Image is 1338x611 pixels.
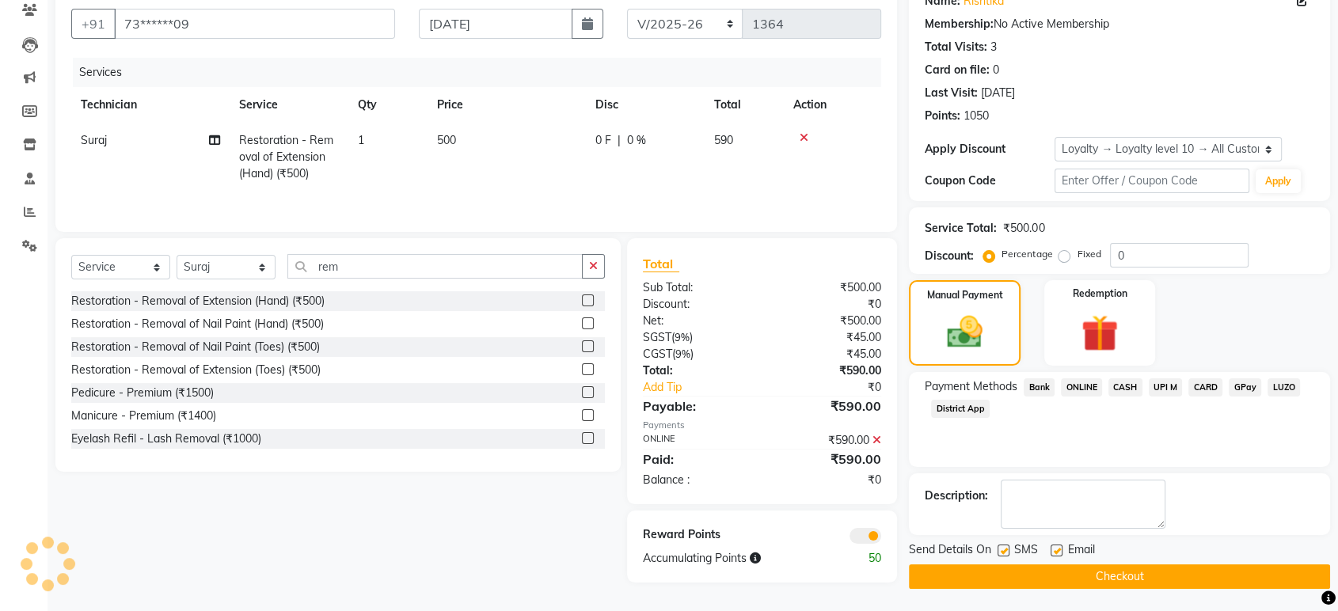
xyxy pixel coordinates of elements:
span: Suraj [81,133,107,147]
div: ₹590.00 [762,397,894,416]
th: Action [784,87,881,123]
div: Total: [631,362,762,379]
span: District App [931,400,990,418]
th: Total [705,87,784,123]
div: ONLINE [631,432,762,449]
div: Discount: [925,248,974,264]
input: Enter Offer / Coupon Code [1055,169,1249,193]
span: Total [643,256,679,272]
div: Restoration - Removal of Nail Paint (Hand) (₹500) [71,316,324,332]
th: Qty [348,87,428,123]
div: ₹590.00 [762,362,894,379]
span: 9% [675,331,690,343]
span: GPay [1229,378,1261,397]
span: Bank [1024,378,1055,397]
div: [DATE] [981,85,1015,101]
div: Restoration - Removal of Extension (Hand) (₹500) [71,293,325,309]
div: ₹500.00 [762,279,894,296]
div: ₹0 [762,296,894,313]
div: ₹500.00 [762,313,894,329]
div: Reward Points [631,526,762,544]
div: Apply Discount [925,141,1055,157]
div: Last Visit: [925,85,978,101]
div: Net: [631,313,762,329]
span: ONLINE [1061,378,1102,397]
span: Payment Methods [925,378,1017,395]
div: Restoration - Removal of Extension (Toes) (₹500) [71,362,321,378]
span: Send Details On [909,541,991,561]
div: ₹45.00 [762,329,894,346]
div: ₹590.00 [762,450,894,469]
div: Accumulating Points [631,550,828,567]
div: 0 [993,62,999,78]
div: Points: [925,108,960,124]
label: Percentage [1002,247,1052,261]
div: Membership: [925,16,994,32]
span: 590 [714,133,733,147]
span: LUZO [1268,378,1300,397]
span: SMS [1014,541,1038,561]
button: +91 [71,9,116,39]
div: 3 [990,39,997,55]
span: 1 [358,133,364,147]
div: No Active Membership [925,16,1314,32]
div: ₹500.00 [1003,220,1044,237]
div: ₹0 [784,379,893,396]
div: Service Total: [925,220,997,237]
div: Discount: [631,296,762,313]
div: 50 [827,550,893,567]
span: CARD [1188,378,1222,397]
div: Balance : [631,472,762,488]
span: UPI M [1149,378,1183,397]
a: Add Tip [631,379,784,396]
label: Manual Payment [927,288,1003,302]
div: Description: [925,488,988,504]
div: Services [73,58,893,87]
th: Disc [586,87,705,123]
span: | [618,132,621,149]
div: Coupon Code [925,173,1055,189]
div: Total Visits: [925,39,987,55]
input: Search or Scan [287,254,583,279]
label: Fixed [1077,247,1100,261]
div: ₹590.00 [762,432,894,449]
div: Sub Total: [631,279,762,296]
div: ₹45.00 [762,346,894,362]
img: _gift.svg [1070,310,1129,356]
span: CGST [643,347,672,361]
img: _cash.svg [936,312,993,352]
input: Search by Name/Mobile/Email/Code [114,9,395,39]
th: Service [230,87,348,123]
div: Payable: [631,397,762,416]
th: Price [428,87,586,123]
th: Technician [71,87,230,123]
div: Pedicure - Premium (₹1500) [71,385,214,401]
div: Paid: [631,450,762,469]
span: Email [1067,541,1094,561]
div: ( ) [631,346,762,362]
label: Redemption [1072,287,1127,301]
span: 500 [437,133,456,147]
div: 1050 [964,108,989,124]
div: ( ) [631,329,762,346]
button: Apply [1256,169,1301,193]
span: 9% [675,347,690,360]
button: Checkout [909,564,1330,589]
div: Eyelash Refil - Lash Removal (₹1000) [71,431,261,447]
span: 0 % [627,132,646,149]
div: Payments [643,419,881,432]
div: Restoration - Removal of Nail Paint (Toes) (₹500) [71,339,320,355]
span: 0 F [595,132,611,149]
span: Restoration - Removal of Extension (Hand) (₹500) [239,133,333,180]
div: ₹0 [762,472,894,488]
span: CASH [1108,378,1142,397]
span: SGST [643,330,671,344]
div: Card on file: [925,62,990,78]
div: Manicure - Premium (₹1400) [71,408,216,424]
